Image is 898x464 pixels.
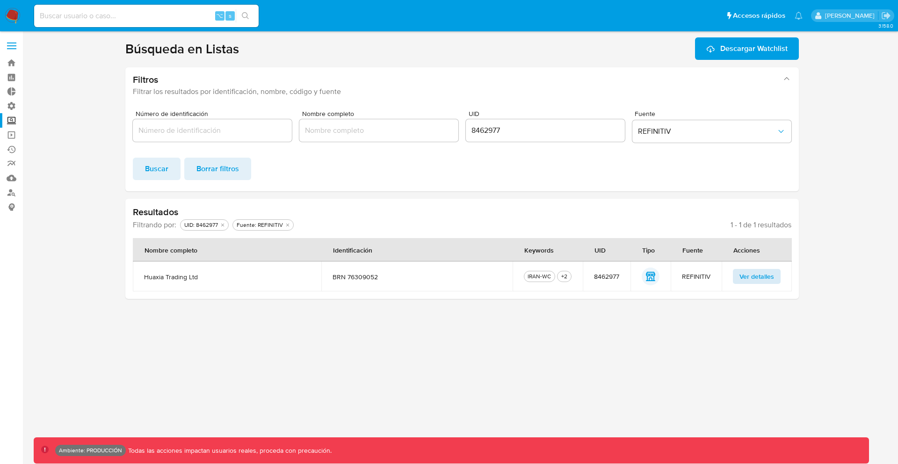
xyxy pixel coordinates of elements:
button: search-icon [236,9,255,22]
span: ⌥ [216,11,223,20]
a: Notificaciones [795,12,803,20]
p: Todas las acciones impactan usuarios reales, proceda con precaución. [126,446,332,455]
p: santiago.gastelu@mercadolibre.com [825,11,878,20]
p: Ambiente: PRODUCCIÓN [59,449,122,452]
span: s [229,11,232,20]
a: Salir [881,11,891,21]
input: Buscar usuario o caso... [34,10,259,22]
span: Accesos rápidos [733,11,785,21]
